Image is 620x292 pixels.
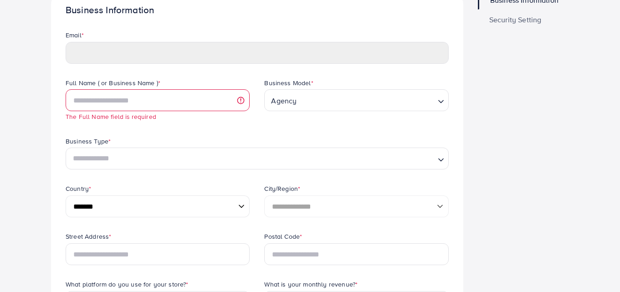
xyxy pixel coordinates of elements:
[66,232,111,241] label: Street Address
[269,92,298,109] span: Agency
[66,5,449,16] h1: Business Information
[66,148,449,169] div: Search for option
[489,16,542,23] span: Security Setting
[264,232,302,241] label: Postal Code
[264,78,313,87] label: Business Model
[264,89,448,111] div: Search for option
[264,280,358,289] label: What is your monthly revenue?
[66,280,189,289] label: What platform do you use for your store?
[66,78,160,87] label: Full Name ( or Business Name )
[66,31,84,40] label: Email
[66,137,111,146] label: Business Type
[70,150,434,167] input: Search for option
[299,92,434,109] input: Search for option
[66,112,156,121] small: The Full Name field is required
[264,184,300,193] label: City/Region
[66,184,91,193] label: Country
